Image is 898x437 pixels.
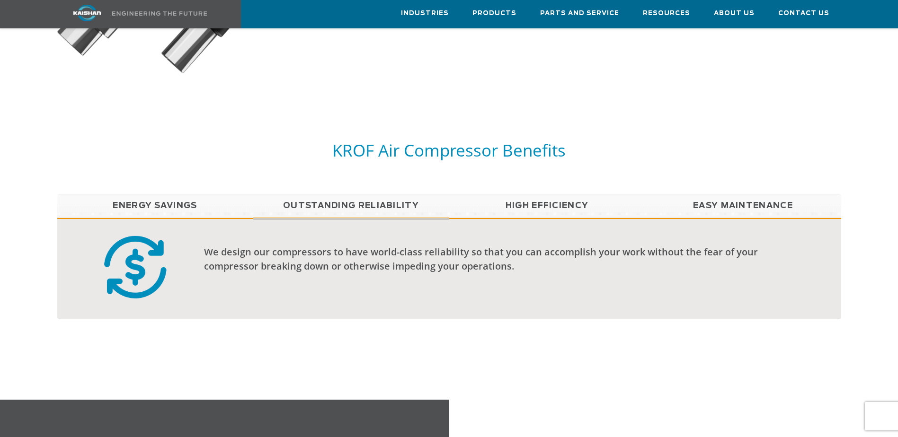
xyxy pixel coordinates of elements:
span: Parts and Service [540,8,619,19]
a: Outstanding Reliability [253,194,449,218]
div: Outstanding Reliability [57,218,841,319]
img: Engineering the future [112,11,207,16]
span: About Us [714,8,755,19]
span: Contact Us [778,8,829,19]
span: Industries [401,8,449,19]
a: Contact Us [778,0,829,26]
a: Industries [401,0,449,26]
a: Easy Maintenance [645,194,841,218]
a: Parts and Service [540,0,619,26]
a: Products [472,0,516,26]
a: High Efficiency [449,194,645,218]
a: Resources [643,0,690,26]
div: We design our compressors to have world-class reliability so that you can accomplish your work wi... [204,245,778,273]
h5: KROF Air Compressor Benefits [57,140,841,161]
a: About Us [714,0,755,26]
img: kaishan logo [52,5,123,21]
span: Products [472,8,516,19]
span: Resources [643,8,690,19]
a: Energy Savings [57,194,253,218]
img: cost efficient badge [98,233,172,301]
